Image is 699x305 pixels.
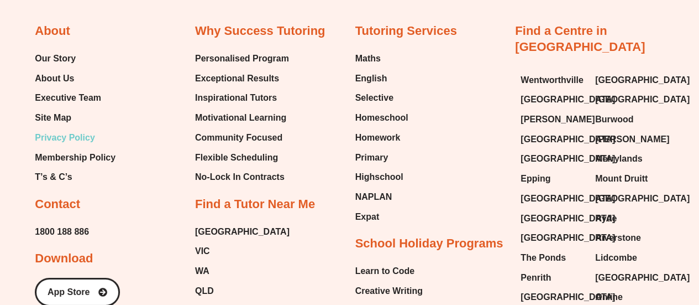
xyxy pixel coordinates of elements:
[195,149,289,166] a: Flexible Scheduling
[521,111,595,128] span: [PERSON_NAME]
[521,72,584,89] a: Wentworthville
[355,189,392,205] span: NAPLAN
[195,149,278,166] span: Flexible Scheduling
[195,197,315,213] h2: Find a Tutor Near Me
[355,149,408,166] a: Primary
[595,131,669,148] span: [PERSON_NAME]
[595,170,659,187] a: Mount Druitt
[195,283,214,299] span: QLD
[355,263,415,280] span: Learn to Code
[595,72,659,89] a: [GEOGRAPHIC_DATA]
[195,110,286,126] span: Motivational Learning
[195,169,289,185] a: No-Lock In Contracts
[35,169,115,185] a: T’s & C’s
[521,131,615,148] span: [GEOGRAPHIC_DATA]
[355,209,380,225] span: Expat
[355,70,408,87] a: English
[355,90,393,106] span: Selective
[35,130,95,146] span: Privacy Policy
[595,151,659,167] a: Merrylands
[35,23,70,39] h2: About
[595,151,642,167] span: Merrylands
[195,263,290,280] a: WA
[35,224,89,240] a: 1800 188 886
[35,169,72,185] span: T’s & C’s
[355,189,408,205] a: NAPLAN
[195,263,209,280] span: WA
[515,24,645,54] a: Find a Centre in [GEOGRAPHIC_DATA]
[595,91,659,108] a: [GEOGRAPHIC_DATA]
[355,236,503,252] h2: School Holiday Programs
[355,263,424,280] a: Learn to Code
[195,224,290,240] a: [GEOGRAPHIC_DATA]
[35,130,115,146] a: Privacy Policy
[355,110,408,126] a: Homeschool
[355,283,423,299] span: Creative Writing
[521,91,584,108] a: [GEOGRAPHIC_DATA]
[521,170,584,187] a: Epping
[521,131,584,148] a: [GEOGRAPHIC_DATA]
[355,169,408,185] a: Highschool
[355,149,388,166] span: Primary
[35,110,71,126] span: Site Map
[355,70,387,87] span: English
[355,50,408,67] a: Maths
[595,131,659,148] a: [PERSON_NAME]
[195,90,277,106] span: Inspirational Tutors
[355,130,408,146] a: Homework
[521,91,615,108] span: [GEOGRAPHIC_DATA]
[35,70,74,87] span: About Us
[195,70,279,87] span: Exceptional Results
[35,90,101,106] span: Executive Team
[595,111,659,128] a: Burwood
[195,23,325,39] h2: Why Success Tutoring
[35,197,80,213] h2: Contact
[355,90,408,106] a: Selective
[195,110,289,126] a: Motivational Learning
[195,130,282,146] span: Community Focused
[355,283,424,299] a: Creative Writing
[515,180,699,305] iframe: Chat Widget
[521,151,584,167] a: [GEOGRAPHIC_DATA]
[355,169,403,185] span: Highschool
[595,170,648,187] span: Mount Druitt
[195,70,289,87] a: Exceptional Results
[35,149,115,166] a: Membership Policy
[595,91,690,108] span: [GEOGRAPHIC_DATA]
[521,151,615,167] span: [GEOGRAPHIC_DATA]
[35,110,115,126] a: Site Map
[35,70,115,87] a: About Us
[195,243,210,260] span: VIC
[35,251,93,267] h2: Download
[195,50,289,67] a: Personalised Program
[35,90,115,106] a: Executive Team
[195,243,290,260] a: VIC
[195,169,285,185] span: No-Lock In Contracts
[35,50,76,67] span: Our Story
[355,209,408,225] a: Expat
[595,72,690,89] span: [GEOGRAPHIC_DATA]
[355,23,457,39] h2: Tutoring Services
[521,111,584,128] a: [PERSON_NAME]
[195,283,290,299] a: QLD
[595,111,633,128] span: Burwood
[48,288,90,297] span: App Store
[355,50,381,67] span: Maths
[35,50,115,67] a: Our Story
[195,130,289,146] a: Community Focused
[195,90,289,106] a: Inspirational Tutors
[521,170,550,187] span: Epping
[355,130,401,146] span: Homework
